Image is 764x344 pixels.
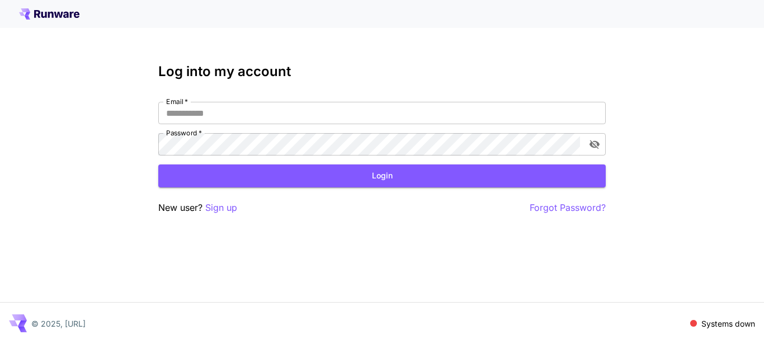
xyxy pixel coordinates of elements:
[158,164,606,187] button: Login
[166,97,188,106] label: Email
[701,318,755,329] p: Systems down
[205,201,237,215] button: Sign up
[31,318,86,329] p: © 2025, [URL]
[158,64,606,79] h3: Log into my account
[166,128,202,138] label: Password
[158,201,237,215] p: New user?
[584,134,605,154] button: toggle password visibility
[530,201,606,215] button: Forgot Password?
